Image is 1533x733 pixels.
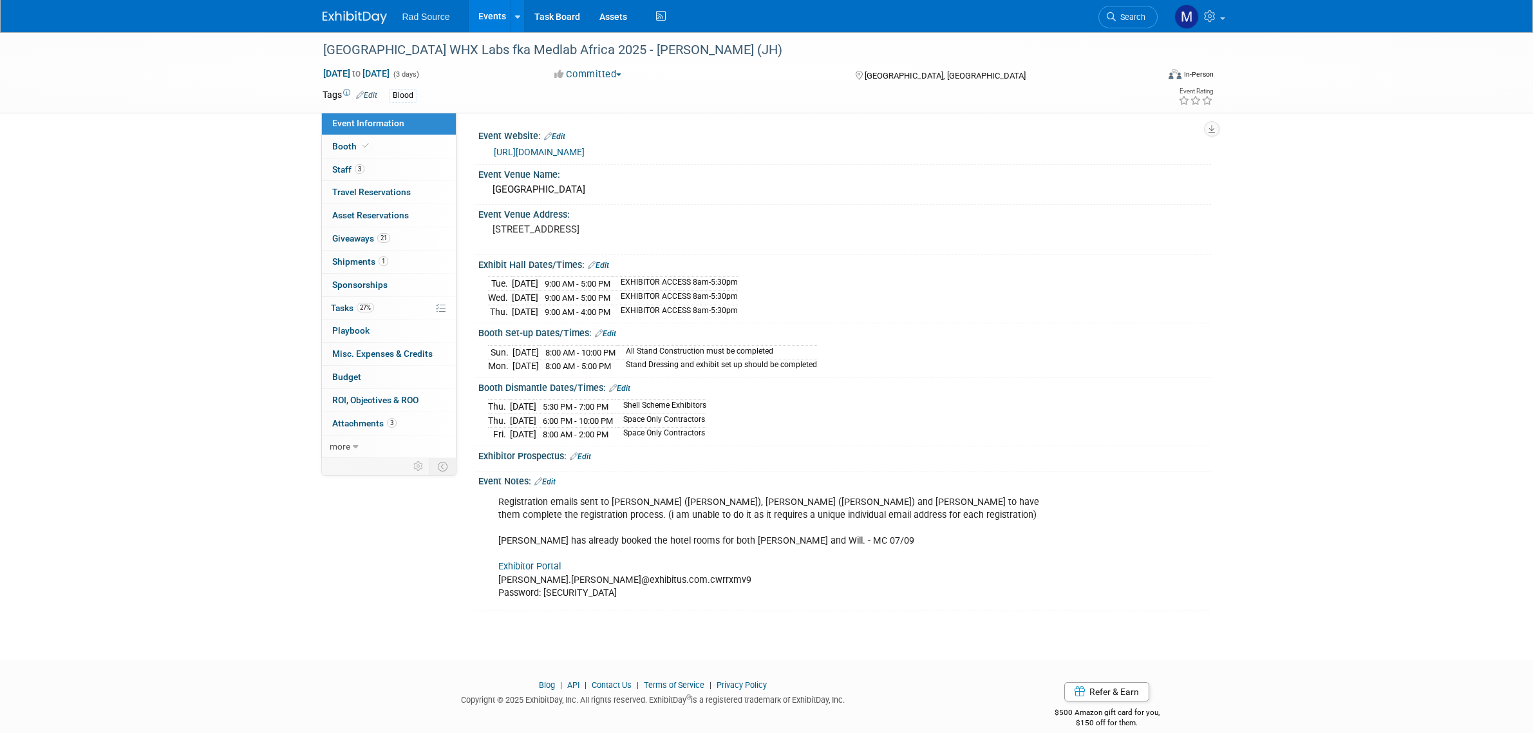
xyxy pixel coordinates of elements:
a: Playbook [322,319,456,342]
a: Edit [595,329,616,338]
a: Misc. Expenses & Credits [322,343,456,365]
td: [DATE] [513,345,539,359]
div: Exhibit Hall Dates/Times: [478,255,1211,272]
a: Shipments1 [322,251,456,273]
span: Budget [332,372,361,382]
div: Event Notes: [478,471,1211,488]
td: Thu. [488,414,510,428]
span: 8:00 AM - 5:00 PM [545,361,611,371]
span: 21 [377,233,390,243]
div: [GEOGRAPHIC_DATA] WHX Labs fka Medlab Africa 2025 - [PERSON_NAME] (JH) [319,39,1138,62]
span: | [581,680,590,690]
td: Space Only Contractors [616,428,706,441]
span: [GEOGRAPHIC_DATA], [GEOGRAPHIC_DATA] [865,71,1026,81]
img: Format-Inperson.png [1169,69,1181,79]
span: [DATE] [DATE] [323,68,390,79]
a: Giveaways21 [322,227,456,250]
div: Exhibitor Prospectus: [478,446,1211,463]
td: Fri. [488,428,510,441]
span: Misc. Expenses & Credits [332,348,433,359]
td: [DATE] [510,400,536,414]
div: Event Venue Address: [478,205,1211,221]
a: Edit [588,261,609,270]
div: Booth Dismantle Dates/Times: [478,378,1211,395]
span: Event Information [332,118,404,128]
a: Terms of Service [644,680,704,690]
a: ROI, Objectives & ROO [322,389,456,412]
span: Booth [332,141,371,151]
a: Privacy Policy [717,680,767,690]
a: Blog [539,680,555,690]
a: more [322,435,456,458]
a: Edit [534,477,556,486]
div: $500 Amazon gift card for you, [1003,699,1211,728]
a: Sponsorships [322,274,456,296]
pre: [STREET_ADDRESS] [493,224,769,235]
a: Edit [570,452,591,461]
td: All Stand Construction must be completed [618,345,817,359]
td: EXHIBITOR ACCESS 8am-5:30pm [613,277,738,291]
span: to [350,68,362,79]
a: Travel Reservations [322,181,456,204]
td: Tags [323,88,377,103]
span: Tasks [331,303,374,313]
span: 9:00 AM - 5:00 PM [545,279,610,289]
td: [DATE] [513,359,539,373]
td: Stand Dressing and exhibit set up should be completed [618,359,817,373]
td: Thu. [488,305,512,318]
span: (3 days) [392,70,419,79]
td: Wed. [488,291,512,305]
span: Search [1116,12,1145,22]
div: Copyright © 2025 ExhibitDay, Inc. All rights reserved. ExhibitDay is a registered trademark of Ex... [323,691,984,706]
td: Shell Scheme Exhibitors [616,400,706,414]
span: 8:00 AM - 2:00 PM [543,430,608,439]
td: [DATE] [512,291,538,305]
a: Edit [609,384,630,393]
div: Registration emails sent to [PERSON_NAME] ([PERSON_NAME]), [PERSON_NAME] ([PERSON_NAME]) and [PER... [489,490,1069,606]
img: Melissa Conboy [1174,5,1199,29]
div: Event Venue Name: [478,165,1211,181]
sup: ® [686,694,691,701]
span: 27% [357,303,374,312]
div: $150 off for them. [1003,718,1211,728]
div: Event Rating [1178,88,1213,95]
a: Staff3 [322,158,456,181]
a: Refer & Earn [1064,682,1149,701]
span: | [706,680,715,690]
span: Asset Reservations [332,210,409,220]
span: 9:00 AM - 4:00 PM [545,307,610,317]
a: Attachments3 [322,412,456,435]
span: Sponsorships [332,280,388,290]
td: Tue. [488,277,512,291]
span: 5:30 PM - 7:00 PM [543,402,608,412]
a: Tasks27% [322,297,456,319]
span: Shipments [332,256,388,267]
div: [GEOGRAPHIC_DATA] [488,180,1201,200]
td: Sun. [488,345,513,359]
td: Toggle Event Tabs [429,458,456,475]
div: Blood [389,89,417,102]
span: 9:00 AM - 5:00 PM [545,293,610,303]
span: ROI, Objectives & ROO [332,395,419,405]
a: Budget [322,366,456,388]
span: Giveaways [332,233,390,243]
td: EXHIBITOR ACCESS 8am-5:30pm [613,291,738,305]
td: Thu. [488,400,510,414]
td: Personalize Event Tab Strip [408,458,430,475]
a: Booth [322,135,456,158]
span: 6:00 PM - 10:00 PM [543,416,613,426]
td: EXHIBITOR ACCESS 8am-5:30pm [613,305,738,318]
a: Edit [356,91,377,100]
a: Edit [544,132,565,141]
span: Playbook [332,325,370,336]
td: [DATE] [510,428,536,441]
span: 8:00 AM - 10:00 PM [545,348,616,357]
a: Exhibitor Portal [498,561,561,572]
span: 3 [355,164,364,174]
div: Event Website: [478,126,1211,143]
td: Mon. [488,359,513,373]
div: In-Person [1183,70,1214,79]
div: Booth Set-up Dates/Times: [478,323,1211,340]
img: ExhibitDay [323,11,387,24]
td: Space Only Contractors [616,414,706,428]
